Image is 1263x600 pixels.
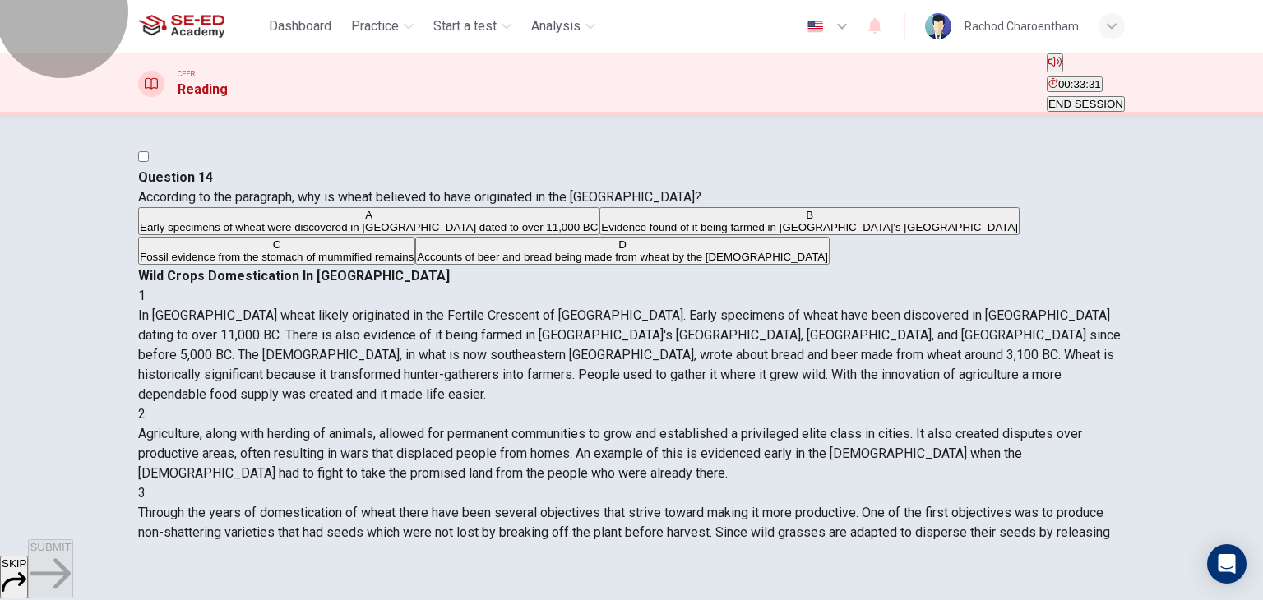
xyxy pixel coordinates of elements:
button: Practice [345,12,420,41]
span: In [GEOGRAPHIC_DATA] wheat likely originated in the Fertile Crescent of [GEOGRAPHIC_DATA]. Early ... [138,307,1121,402]
button: 00:33:31 [1047,76,1103,92]
button: DAccounts of beer and bread being made from wheat by the [DEMOGRAPHIC_DATA] [415,237,830,265]
img: SE-ED Academy logo [138,10,224,43]
button: END SESSION [1047,96,1125,112]
span: SUBMIT [30,541,71,553]
button: Start a test [427,12,518,41]
div: Mute [1047,53,1125,74]
span: Analysis [531,16,581,36]
div: 1 [138,286,1125,306]
span: Agriculture, along with herding of animals, allowed for permanent communities to grow and establi... [138,426,1082,481]
div: D [417,238,828,251]
div: 3 [138,483,1125,503]
h4: Question 14 [138,168,1125,187]
span: Accounts of beer and bread being made from wheat by the [DEMOGRAPHIC_DATA] [417,251,828,263]
button: Dashboard [262,12,338,41]
span: According to the paragraph, why is wheat believed to have originated in the [GEOGRAPHIC_DATA]? [138,189,701,205]
button: AEarly specimens of wheat were discovered in [GEOGRAPHIC_DATA] dated to over 11,000 BC [138,207,599,235]
span: Through the years of domestication of wheat there have been several objectives that strive toward... [138,505,1110,579]
div: Open Intercom Messenger [1207,544,1247,584]
button: Analysis [525,12,602,41]
img: en [805,21,826,33]
span: CEFR [178,68,195,80]
div: C [140,238,414,251]
button: BEvidence found of it being farmed in [GEOGRAPHIC_DATA]'s [GEOGRAPHIC_DATA] [599,207,1020,235]
span: Dashboard [269,16,331,36]
span: Evidence found of it being farmed in [GEOGRAPHIC_DATA]'s [GEOGRAPHIC_DATA] [601,221,1018,233]
img: Profile picture [925,13,951,39]
div: B [601,209,1018,221]
span: SKIP [2,557,26,570]
span: 00:33:31 [1058,78,1101,90]
span: Early specimens of wheat were discovered in [GEOGRAPHIC_DATA] dated to over 11,000 BC [140,221,598,233]
span: Fossil evidence from the stomach of mummified remains [140,251,414,263]
span: Start a test [433,16,497,36]
div: Hide [1047,74,1125,94]
div: A [140,209,598,221]
div: Rachod Charoentham [965,16,1079,36]
div: 2 [138,404,1125,424]
span: END SESSION [1048,98,1123,110]
span: Practice [351,16,399,36]
button: CFossil evidence from the stomach of mummified remains [138,237,415,265]
button: SUBMIT [28,539,72,598]
h1: Reading [178,80,228,99]
a: SE-ED Academy logo [138,10,262,43]
h4: Wild Crops Domestication In [GEOGRAPHIC_DATA] [138,266,1125,286]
